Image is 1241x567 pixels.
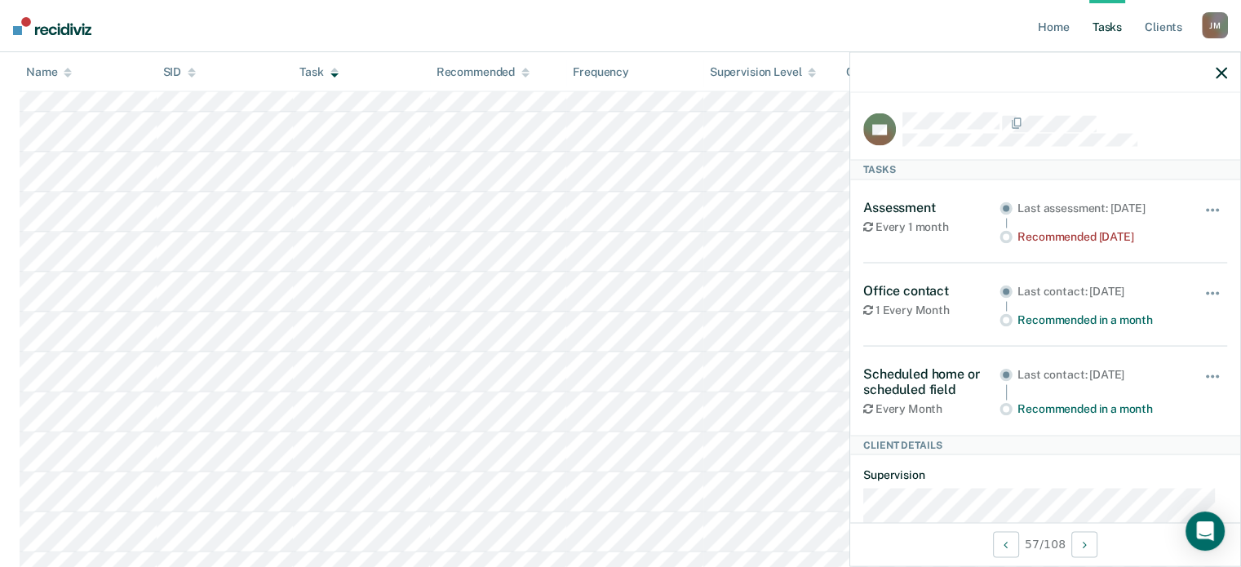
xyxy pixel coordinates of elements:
[299,65,338,79] div: Task
[863,402,999,416] div: Every Month
[13,17,91,35] img: Recidiviz
[1017,312,1181,326] div: Recommended in a month
[863,199,999,215] div: Assessment
[1186,512,1225,551] div: Open Intercom Messenger
[863,468,1227,482] dt: Supervision
[26,65,72,79] div: Name
[1017,284,1181,298] div: Last contact: [DATE]
[1017,229,1181,243] div: Recommended [DATE]
[1017,201,1181,215] div: Last assessment: [DATE]
[1017,367,1181,381] div: Last contact: [DATE]
[437,65,530,79] div: Recommended
[1017,401,1181,415] div: Recommended in a month
[573,65,629,79] div: Frequency
[863,282,999,298] div: Office contact
[846,65,915,79] div: Case Type
[863,220,999,234] div: Every 1 month
[863,365,999,396] div: Scheduled home or scheduled field
[993,531,1019,557] button: Previous Client
[850,160,1240,179] div: Tasks
[1202,12,1228,38] div: J M
[1071,531,1097,557] button: Next Client
[710,65,817,79] div: Supervision Level
[850,436,1240,455] div: Client Details
[850,522,1240,565] div: 57 / 108
[163,65,197,79] div: SID
[863,303,999,317] div: 1 Every Month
